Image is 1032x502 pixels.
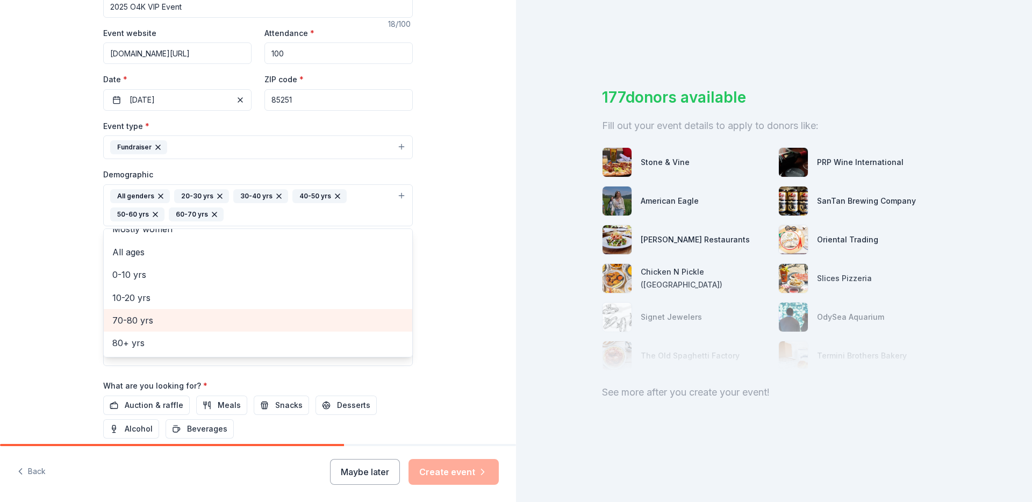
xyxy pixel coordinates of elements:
div: All genders20-30 yrs30-40 yrs40-50 yrs50-60 yrs60-70 yrs [103,228,413,357]
span: 70-80 yrs [112,313,404,327]
div: All genders [110,189,170,203]
span: 80+ yrs [112,336,404,350]
div: 50-60 yrs [110,207,164,221]
div: 40-50 yrs [292,189,347,203]
span: 10-20 yrs [112,291,404,305]
div: 30-40 yrs [233,189,288,203]
button: All genders20-30 yrs30-40 yrs40-50 yrs50-60 yrs60-70 yrs [103,184,413,226]
div: 60-70 yrs [169,207,224,221]
span: 0-10 yrs [112,268,404,282]
div: 20-30 yrs [174,189,229,203]
span: Mostly women [112,222,404,236]
span: All ages [112,245,404,259]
